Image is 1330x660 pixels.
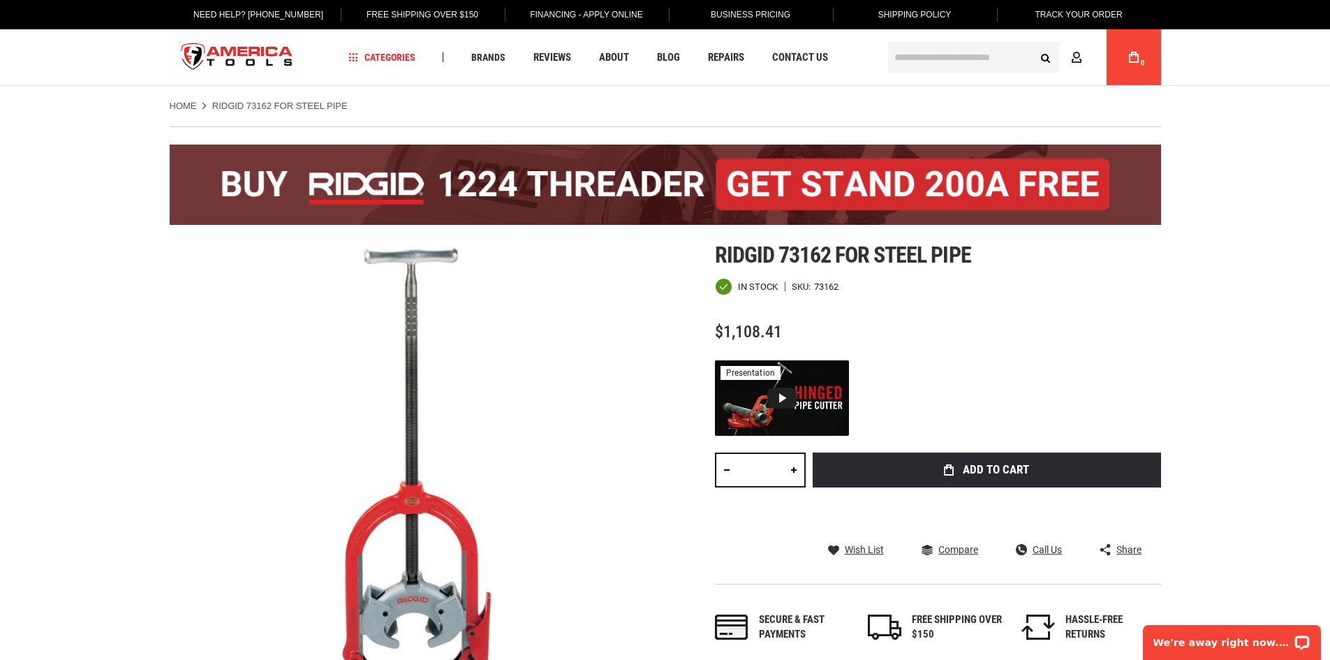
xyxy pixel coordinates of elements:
a: Wish List [828,543,884,556]
span: Compare [938,545,978,555]
span: About [599,52,629,63]
span: Repairs [708,52,744,63]
iframe: LiveChat chat widget [1134,616,1330,660]
iframe: Secure express checkout frame [810,492,1164,532]
span: Ridgid 73162 for steel pipe [715,242,971,268]
span: $1,108.41 [715,322,782,342]
span: Call Us [1033,545,1062,555]
a: About [593,48,635,67]
div: Secure & fast payments [759,613,850,643]
a: Compare [922,543,978,556]
a: Call Us [1016,543,1062,556]
button: Add to Cart [813,453,1161,487]
div: Availability [715,278,778,295]
a: Repairs [702,48,751,67]
div: FREE SHIPPING OVER $150 [912,613,1003,643]
a: Contact Us [766,48,834,67]
img: returns [1021,615,1055,640]
span: Add to Cart [963,464,1029,476]
a: Categories [342,48,422,67]
button: Search [1033,44,1059,71]
a: Brands [465,48,512,67]
span: Wish List [845,545,884,555]
span: 0 [1141,59,1145,67]
span: Brands [471,52,505,62]
img: payments [715,615,748,640]
strong: SKU [792,282,814,291]
img: shipping [868,615,901,640]
span: Contact Us [772,52,828,63]
a: Reviews [527,48,577,67]
strong: RIDGID 73162 FOR STEEL PIPE [212,101,348,111]
a: 0 [1121,29,1147,85]
span: Categories [348,52,415,62]
span: Share [1116,545,1141,555]
a: Blog [651,48,686,67]
img: BOGO: Buy the RIDGID® 1224 Threader (26092), get the 92467 200A Stand FREE! [170,145,1161,225]
span: Blog [657,52,680,63]
span: Shipping Policy [878,10,952,20]
a: Home [170,100,197,112]
span: In stock [738,282,778,291]
a: store logo [170,31,305,84]
div: 73162 [814,282,838,291]
img: America Tools [170,31,305,84]
span: Reviews [533,52,571,63]
div: HASSLE-FREE RETURNS [1065,613,1156,643]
